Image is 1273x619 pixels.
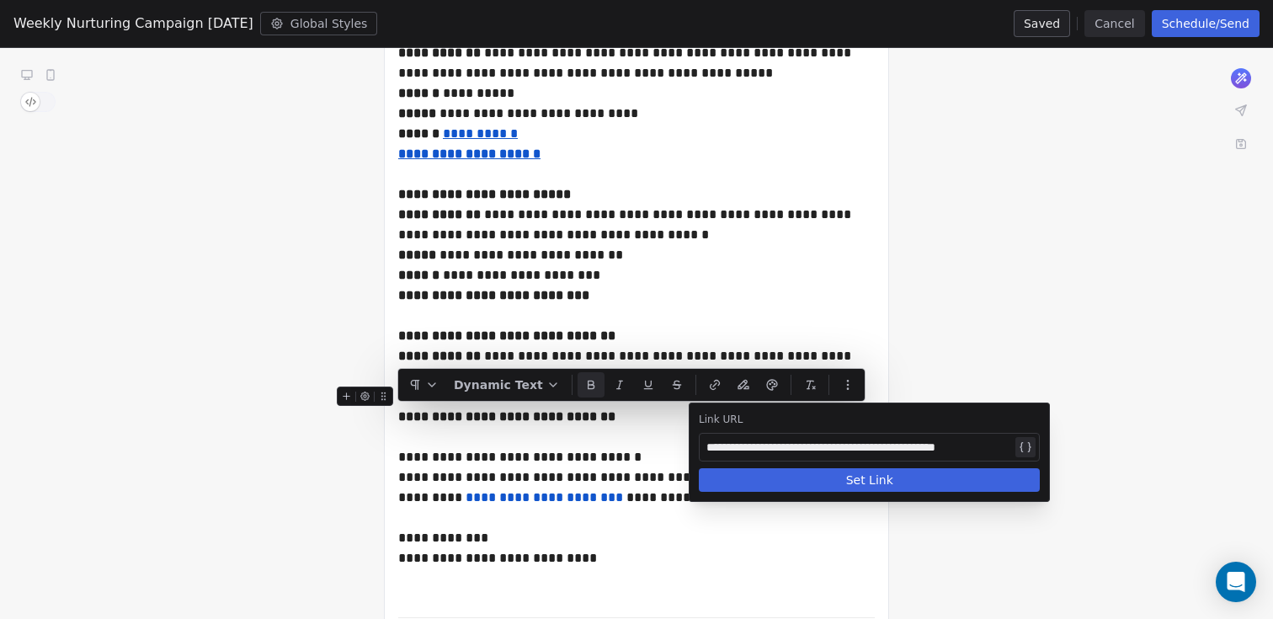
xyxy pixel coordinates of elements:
[1014,10,1070,37] button: Saved
[447,372,567,398] button: Dynamic Text
[699,468,1040,492] button: Set Link
[1084,10,1144,37] button: Cancel
[13,13,253,34] span: Weekly Nurturing Campaign [DATE]
[260,12,378,35] button: Global Styles
[699,413,1040,426] div: Link URL
[1152,10,1260,37] button: Schedule/Send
